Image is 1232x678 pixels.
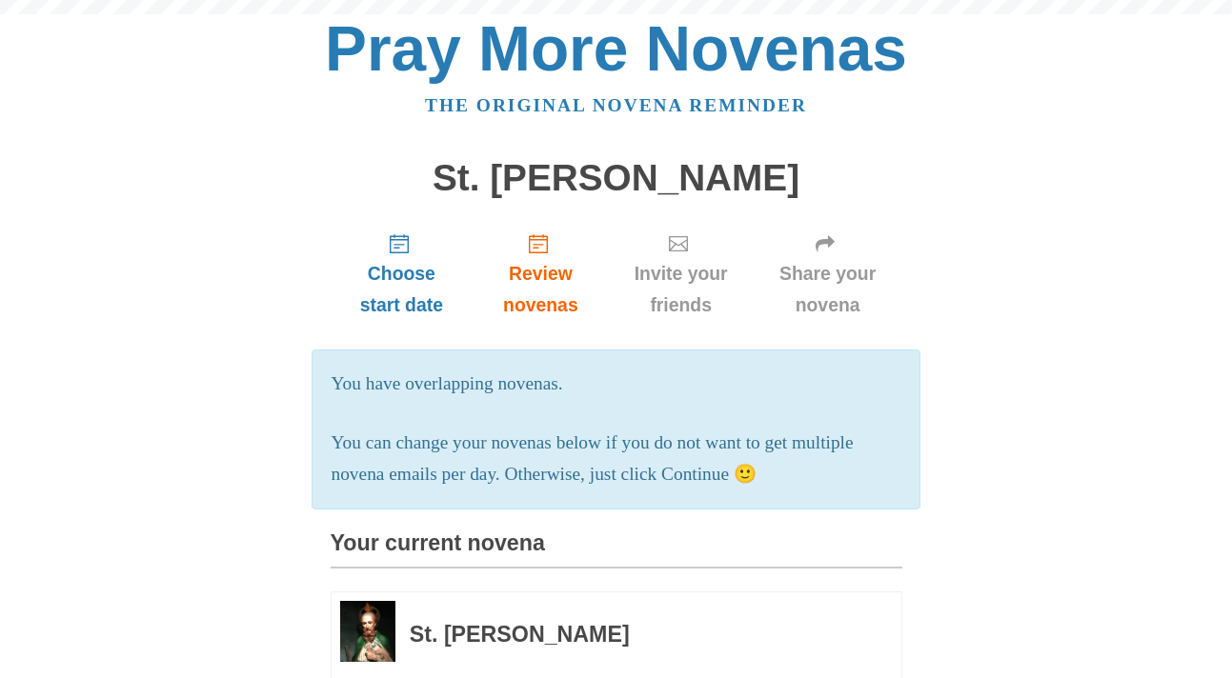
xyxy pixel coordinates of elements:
a: The original novena reminder [425,95,807,115]
span: Choose start date [350,258,454,321]
a: Share your novena [754,217,902,330]
a: Invite your friends [609,217,754,330]
a: Review novenas [473,217,608,330]
h1: St. [PERSON_NAME] [331,158,902,199]
p: You can change your novenas below if you do not want to get multiple novena emails per day. Other... [332,428,901,490]
p: You have overlapping novenas. [332,369,901,400]
span: Invite your friends [628,258,735,321]
h3: Your current novena [331,531,902,568]
span: Review novenas [492,258,589,321]
a: Pray More Novenas [325,13,907,84]
h3: St. [PERSON_NAME] [410,623,850,648]
span: Share your novena [773,258,883,321]
a: Choose start date [331,217,474,330]
img: Novena image [340,601,395,661]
